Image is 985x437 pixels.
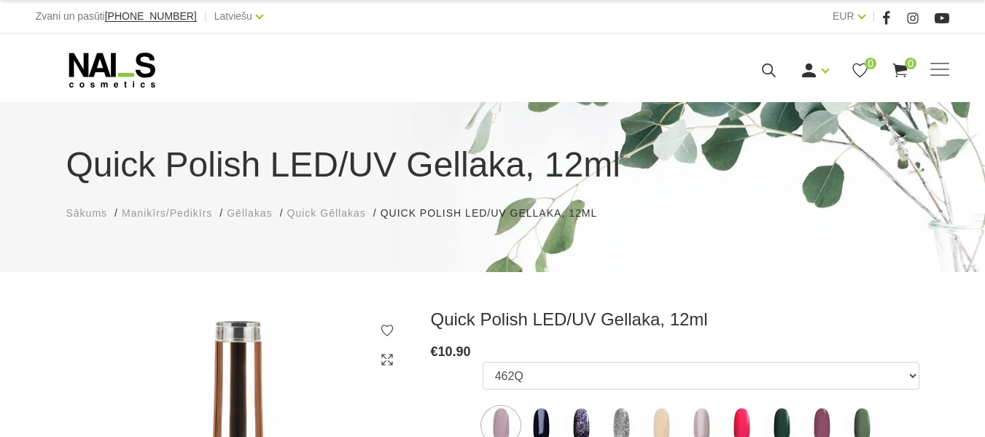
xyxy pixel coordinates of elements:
[214,7,252,25] a: Latviešu
[865,58,876,69] span: 0
[105,11,197,22] a: [PHONE_NUMBER]
[66,139,919,191] h1: Quick Polish LED/UV Gellaka, 12ml
[873,7,876,26] span: |
[287,207,366,219] span: Quick Gēllakas
[227,207,272,219] span: Gēllakas
[833,7,854,25] a: EUR
[905,58,916,69] span: 0
[36,7,197,26] div: Zvani un pasūti
[122,206,212,221] a: Manikīrs/Pedikīrs
[431,309,919,330] h3: Quick Polish LED/UV Gellaka, 12ml
[431,344,438,359] span: €
[227,206,272,221] a: Gēllakas
[204,7,207,26] span: |
[66,206,108,221] a: Sākums
[851,61,869,80] a: 0
[438,344,471,359] span: 10.90
[122,207,212,219] span: Manikīrs/Pedikīrs
[381,206,612,221] li: Quick Polish LED/UV Gellaka, 12ml
[287,206,366,221] a: Quick Gēllakas
[891,61,909,80] a: 0
[105,10,197,22] span: [PHONE_NUMBER]
[66,207,108,219] span: Sākums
